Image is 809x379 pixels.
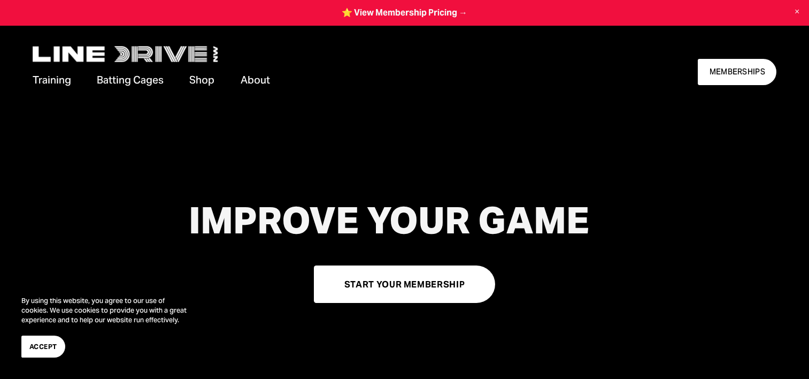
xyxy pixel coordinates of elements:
[21,296,192,325] p: By using this website, you agree to our use of cookies. We use cookies to provide you with a grea...
[241,73,270,87] span: About
[97,72,164,88] a: folder dropdown
[314,266,496,304] a: START YOUR MEMBERSHIP
[33,72,71,88] a: folder dropdown
[95,200,683,241] h1: IMPROVE YOUR GAME
[33,46,218,62] img: LineDrive NorthWest
[698,59,776,85] a: MEMBERSHIPS
[33,73,71,87] span: Training
[11,285,203,368] section: Cookie banner
[97,73,164,87] span: Batting Cages
[21,336,65,358] button: Accept
[189,72,214,88] a: Shop
[241,72,270,88] a: folder dropdown
[29,342,57,352] span: Accept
